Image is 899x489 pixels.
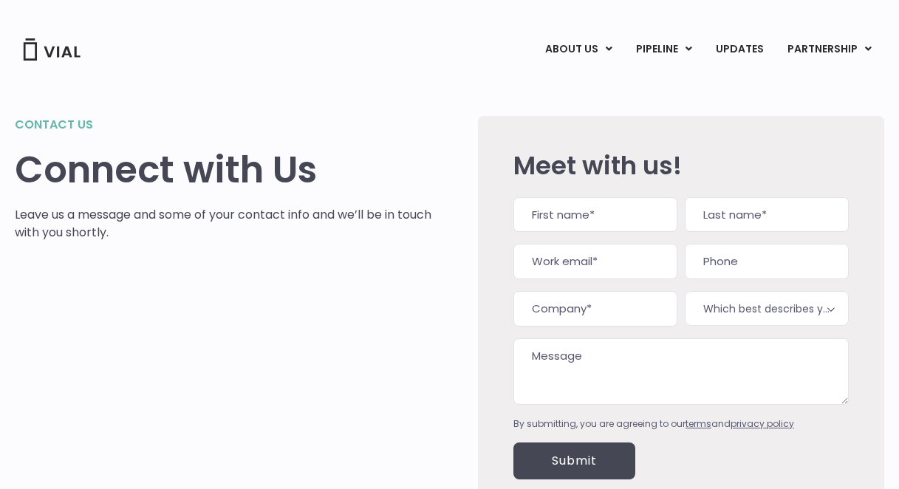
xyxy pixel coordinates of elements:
[15,148,434,191] h1: Connect with Us
[624,37,703,62] a: PIPELINEMenu Toggle
[533,37,623,62] a: ABOUT USMenu Toggle
[685,197,849,233] input: Last name*
[513,197,677,233] input: First name*
[685,291,849,326] span: Which best describes you?*
[686,417,711,430] a: terms
[731,417,794,430] a: privacy policy
[15,116,434,134] h2: Contact us
[776,37,883,62] a: PARTNERSHIPMenu Toggle
[513,151,849,179] h2: Meet with us!
[685,244,849,279] input: Phone
[513,442,635,479] input: Submit
[513,417,849,431] div: By submitting, you are agreeing to our and
[513,244,677,279] input: Work email*
[513,291,677,326] input: Company*
[22,38,81,61] img: Vial Logo
[15,206,434,242] p: Leave us a message and some of your contact info and we’ll be in touch with you shortly.
[704,37,775,62] a: UPDATES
